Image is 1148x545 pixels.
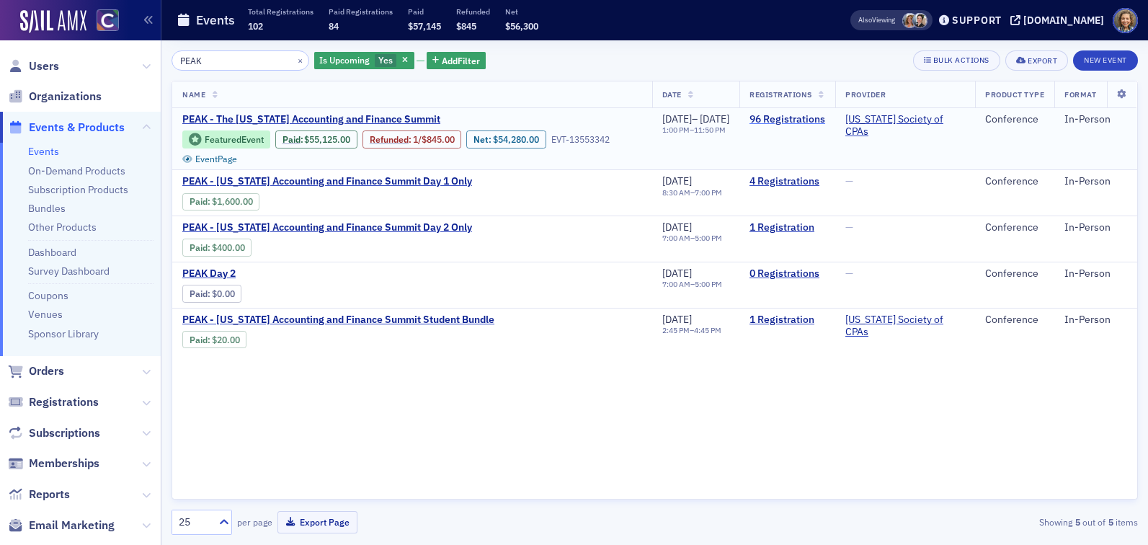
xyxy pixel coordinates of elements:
[190,242,212,253] span: :
[205,136,264,143] div: Featured Event
[749,175,825,188] a: 4 Registrations
[662,233,690,243] time: 7:00 AM
[212,334,240,345] span: $20.00
[858,15,895,25] span: Viewing
[933,56,989,64] div: Bulk Actions
[845,267,853,280] span: —
[237,515,272,528] label: per page
[282,134,301,145] a: Paid
[749,89,812,99] span: Registrations
[190,288,208,299] a: Paid
[952,14,1002,27] div: Support
[1064,113,1127,126] div: In-Person
[190,196,212,207] span: :
[182,314,494,327] span: PEAK - Colorado Accounting and Finance Summit Student Bundle
[700,112,729,125] span: [DATE]
[749,113,825,126] a: 96 Registrations
[28,289,68,302] a: Coupons
[28,308,63,321] a: Venues
[985,314,1044,327] div: Conference
[304,134,350,145] span: $55,125.00
[28,164,125,177] a: On-Demand Products
[1105,515,1116,528] strong: 5
[845,89,886,99] span: Provider
[662,326,721,335] div: –
[912,13,927,28] span: Pamela Galey-Coleman
[845,113,965,138] span: Colorado Society of CPAs
[985,113,1044,126] div: Conference
[29,89,102,105] span: Organizations
[29,487,70,502] span: Reports
[29,518,115,533] span: Email Marketing
[28,265,110,278] a: Survey Dashboard
[182,221,472,234] span: PEAK - Colorado Accounting and Finance Summit Day 2 Only
[662,125,690,135] time: 1:00 PM
[182,267,424,280] a: PEAK Day 2
[845,314,965,339] span: Colorado Society of CPAs
[28,327,99,340] a: Sponsor Library
[427,52,486,70] button: AddFilter
[182,175,472,188] span: PEAK - Colorado Accounting and Finance Summit Day 1 Only
[1073,53,1138,66] a: New Event
[86,9,119,34] a: View Homepage
[662,221,692,234] span: [DATE]
[182,221,472,234] a: PEAK - [US_STATE] Accounting and Finance Summit Day 2 Only
[695,187,722,198] time: 7:00 PM
[985,175,1044,188] div: Conference
[493,134,539,145] span: $54,280.00
[29,363,64,379] span: Orders
[749,221,825,234] a: 1 Registration
[1073,50,1138,71] button: New Event
[275,130,357,148] div: Paid: 142 - $5512500
[190,288,212,299] span: :
[362,130,461,148] div: Refunded: 142 - $5512500
[1064,314,1127,327] div: In-Person
[505,20,538,32] span: $56,300
[845,113,965,138] a: [US_STATE] Society of CPAs
[182,175,472,188] a: PEAK - [US_STATE] Accounting and Finance Summit Day 1 Only
[442,54,480,67] span: Add Filter
[662,279,690,289] time: 7:00 AM
[329,20,339,32] span: 84
[749,314,825,327] a: 1 Registration
[28,221,97,234] a: Other Products
[294,53,307,66] button: ×
[182,113,642,126] a: PEAK - The [US_STATE] Accounting and Finance Summit
[985,89,1044,99] span: Product Type
[505,6,538,17] p: Net
[845,314,965,339] a: [US_STATE] Society of CPAs
[182,154,237,164] a: EventPage
[662,187,690,198] time: 8:30 AM
[456,6,490,17] p: Refunded
[28,246,76,259] a: Dashboard
[1064,267,1127,280] div: In-Person
[1064,175,1127,188] div: In-Person
[29,456,99,471] span: Memberships
[422,134,455,145] span: $845.00
[190,334,212,345] span: :
[29,120,125,136] span: Events & Products
[212,288,235,299] span: $0.00
[97,9,119,32] img: SailAMX
[212,196,253,207] span: $1,600.00
[473,134,493,145] span: Net :
[28,183,128,196] a: Subscription Products
[662,188,722,198] div: –
[329,6,393,17] p: Paid Registrations
[20,10,86,33] img: SailAMX
[662,267,692,280] span: [DATE]
[749,267,825,280] a: 0 Registrations
[182,285,241,302] div: Paid: 0 - $0
[1064,89,1096,99] span: Format
[695,279,722,289] time: 5:00 PM
[179,515,210,530] div: 25
[694,125,726,135] time: 11:50 PM
[282,134,305,145] span: :
[456,20,476,32] span: $845
[190,196,208,207] a: Paid
[8,394,99,410] a: Registrations
[182,113,440,126] span: PEAK - The Colorado Accounting and Finance Summit
[8,89,102,105] a: Organizations
[826,515,1138,528] div: Showing out of items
